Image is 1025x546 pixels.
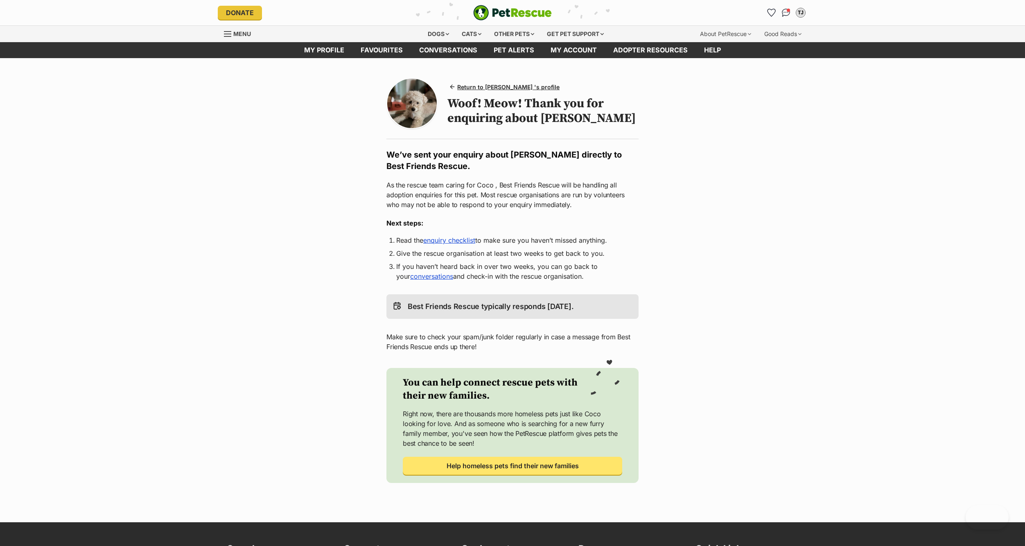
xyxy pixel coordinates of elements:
[782,9,790,17] img: chat-41dd97257d64d25036548639549fe6c8038ab92f7586957e7f3b1b290dea8141.svg
[410,272,453,280] a: conversations
[797,9,805,17] div: TJ
[396,248,629,258] li: Give the rescue organisation at least two weeks to get back to you.
[352,42,411,58] a: Favourites
[694,26,757,42] div: About PetRescue
[386,218,639,228] h3: Next steps:
[696,42,729,58] a: Help
[386,332,639,352] p: Make sure to check your spam/junk folder regularly in case a message from Best Friends Rescue end...
[218,6,262,20] a: Donate
[408,301,573,312] p: Best Friends Rescue typically responds [DATE].
[447,81,563,93] a: Return to [PERSON_NAME] 's profile
[396,262,629,281] li: If you haven’t heard back in over two weeks, you can go back to your and check-in with the rescue...
[473,5,552,20] img: logo-e224e6f780fb5917bec1dbf3a21bbac754714ae5b6737aabdf751b685950b380.svg
[403,457,622,475] a: Help homeless pets find their new families
[387,79,437,128] img: Photo of Coco
[423,236,475,244] a: enquiry checklist
[542,42,605,58] a: My account
[779,6,792,19] a: Conversations
[233,30,251,37] span: Menu
[386,180,639,210] p: As the rescue team caring for Coco , Best Friends Rescue will be handling all adoption enquiries ...
[422,26,455,42] div: Dogs
[456,26,487,42] div: Cats
[765,6,778,19] a: Favourites
[473,5,552,20] a: PetRescue
[403,409,622,448] p: Right now, there are thousands more homeless pets just like Coco looking for love. And as someone...
[485,42,542,58] a: Pet alerts
[488,26,540,42] div: Other pets
[794,6,807,19] button: My account
[386,149,639,172] h2: We’ve sent your enquiry about [PERSON_NAME] directly to Best Friends Rescue.
[759,26,807,42] div: Good Reads
[447,461,579,471] span: Help homeless pets find their new families
[396,235,629,245] li: Read the to make sure you haven’t missed anything.
[765,6,807,19] ul: Account quick links
[605,42,696,58] a: Adopter resources
[541,26,610,42] div: Get pet support
[224,26,257,41] a: Menu
[296,42,352,58] a: My profile
[411,42,485,58] a: conversations
[403,376,589,402] h2: You can help connect rescue pets with their new families.
[447,96,639,126] h1: Woof! Meow! Thank you for enquiring about [PERSON_NAME]
[966,505,1009,530] iframe: Help Scout Beacon - Open
[457,83,560,91] span: Return to [PERSON_NAME] 's profile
